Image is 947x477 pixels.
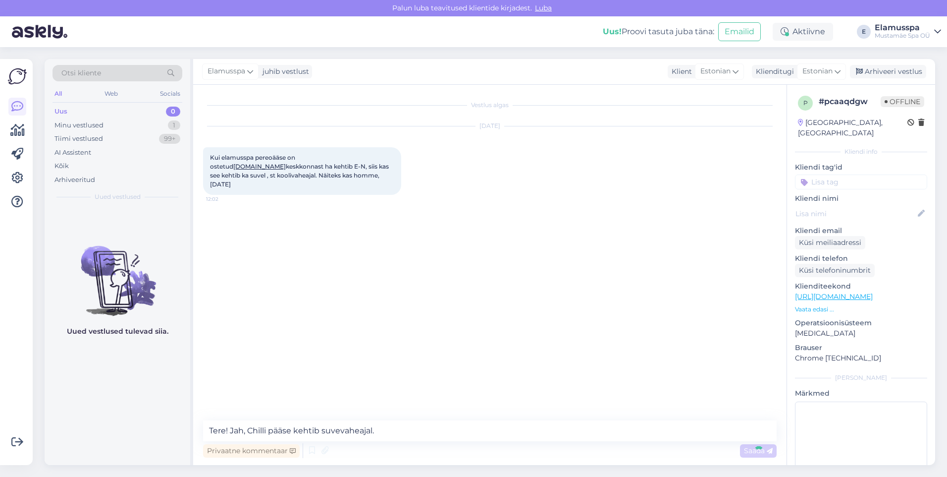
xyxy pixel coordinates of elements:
[53,87,64,100] div: All
[875,32,930,40] div: Mustamäe Spa OÜ
[875,24,930,32] div: Elamusspa
[54,134,103,144] div: Tiimi vestlused
[166,107,180,117] div: 0
[67,326,168,337] p: Uued vestlused tulevad siia.
[668,66,692,77] div: Klient
[795,175,927,189] input: Lisa tag
[795,373,927,382] div: [PERSON_NAME]
[54,161,69,171] div: Kõik
[798,118,907,138] div: [GEOGRAPHIC_DATA], [GEOGRAPHIC_DATA]
[54,120,104,130] div: Minu vestlused
[203,121,777,130] div: [DATE]
[803,99,808,107] span: p
[203,101,777,110] div: Vestlus algas
[795,281,927,292] p: Klienditeekond
[54,148,91,158] div: AI Assistent
[603,26,714,38] div: Proovi tasuta juba täna:
[718,22,761,41] button: Emailid
[795,292,873,301] a: [URL][DOMAIN_NAME]
[795,343,927,353] p: Brauser
[795,193,927,204] p: Kliendi nimi
[795,236,865,249] div: Küsi meiliaadressi
[532,3,555,12] span: Luba
[233,163,286,170] a: [DOMAIN_NAME]
[881,96,924,107] span: Offline
[875,24,941,40] a: ElamusspaMustamäe Spa OÜ
[795,147,927,156] div: Kliendi info
[95,192,141,201] span: Uued vestlused
[158,87,182,100] div: Socials
[795,318,927,328] p: Operatsioonisüsteem
[773,23,833,41] div: Aktiivne
[795,353,927,363] p: Chrome [TECHNICAL_ID]
[208,66,245,77] span: Elamusspa
[752,66,794,77] div: Klienditugi
[159,134,180,144] div: 99+
[857,25,871,39] div: E
[61,68,101,78] span: Otsi kliente
[259,66,309,77] div: juhib vestlust
[700,66,731,77] span: Estonian
[210,154,390,188] span: Kui elamusspa pereoääse on ostetud keskkonnast ha kehtib E-N, siis kas see kehtib ka suvel , st k...
[45,228,190,317] img: No chats
[603,27,622,36] b: Uus!
[206,195,243,203] span: 12:02
[168,120,180,130] div: 1
[795,264,875,277] div: Küsi telefoninumbrit
[795,328,927,339] p: [MEDICAL_DATA]
[795,162,927,173] p: Kliendi tag'id
[850,65,926,78] div: Arhiveeri vestlus
[795,226,927,236] p: Kliendi email
[795,388,927,399] p: Märkmed
[54,175,95,185] div: Arhiveeritud
[795,208,916,219] input: Lisa nimi
[795,305,927,314] p: Vaata edasi ...
[54,107,67,117] div: Uus
[103,87,120,100] div: Web
[819,96,881,108] div: # pcaaqdgw
[802,66,833,77] span: Estonian
[795,253,927,264] p: Kliendi telefon
[8,67,27,86] img: Askly Logo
